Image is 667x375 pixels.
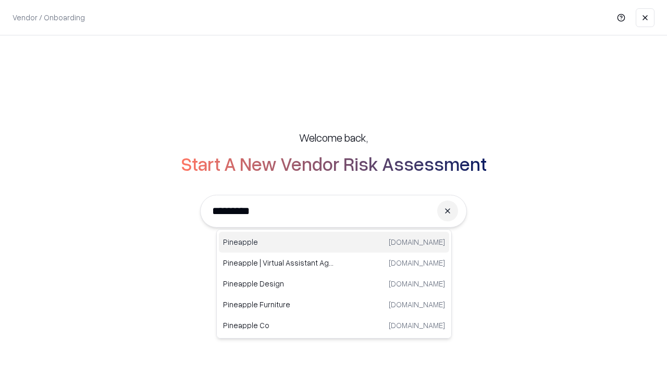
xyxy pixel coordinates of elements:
p: Vendor / Onboarding [13,12,85,23]
p: [DOMAIN_NAME] [389,257,445,268]
p: [DOMAIN_NAME] [389,278,445,289]
p: Pineapple | Virtual Assistant Agency [223,257,334,268]
p: Pineapple Co [223,320,334,331]
div: Suggestions [216,229,452,339]
h2: Start A New Vendor Risk Assessment [181,153,487,174]
p: [DOMAIN_NAME] [389,299,445,310]
p: [DOMAIN_NAME] [389,320,445,331]
p: [DOMAIN_NAME] [389,236,445,247]
p: Pineapple Furniture [223,299,334,310]
p: Pineapple [223,236,334,247]
p: Pineapple Design [223,278,334,289]
h5: Welcome back, [299,130,368,145]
